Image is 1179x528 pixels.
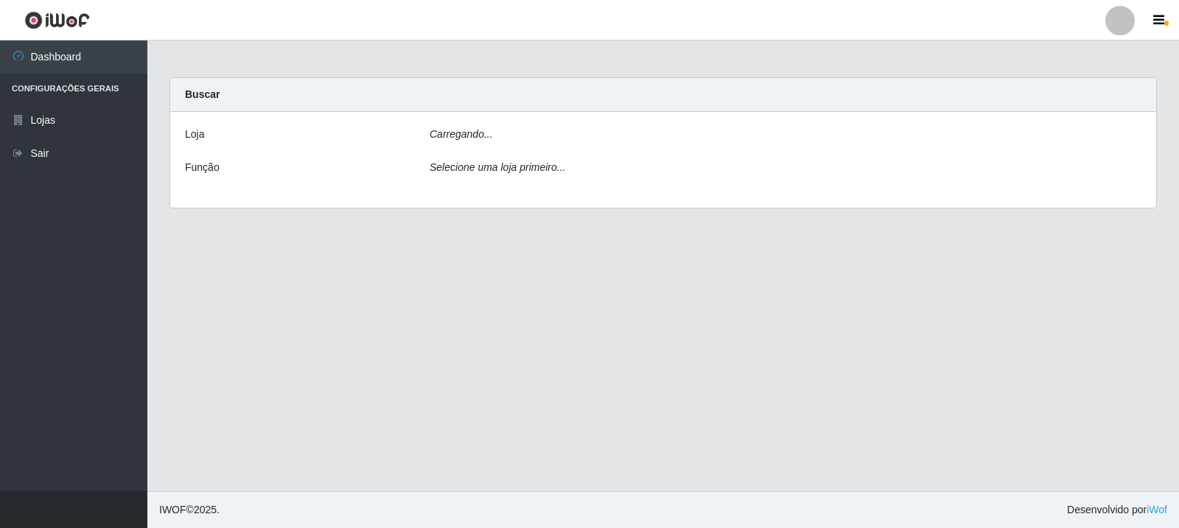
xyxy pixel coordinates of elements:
[185,88,220,100] strong: Buscar
[24,11,90,29] img: CoreUI Logo
[159,504,186,515] span: IWOF
[185,127,204,142] label: Loja
[185,160,220,175] label: Função
[430,161,565,173] i: Selecione uma loja primeiro...
[1147,504,1167,515] a: iWof
[159,502,220,518] span: © 2025 .
[1067,502,1167,518] span: Desenvolvido por
[430,128,493,140] i: Carregando...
